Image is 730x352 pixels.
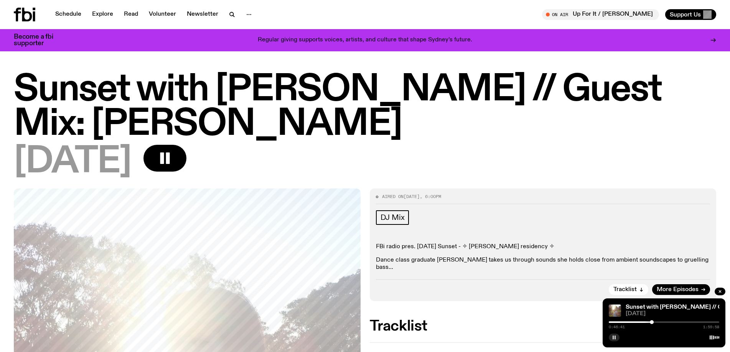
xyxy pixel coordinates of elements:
[626,311,719,317] span: [DATE]
[404,193,420,200] span: [DATE]
[258,37,472,44] p: Regular giving supports voices, artists, and culture that shape Sydney’s future.
[652,284,710,295] a: More Episodes
[376,243,710,250] p: FBi radio pres. [DATE] Sunset - ✧ [PERSON_NAME] residency ✧
[87,9,118,20] a: Explore
[14,73,716,142] h1: Sunset with [PERSON_NAME] // Guest Mix: [PERSON_NAME]
[14,145,131,179] span: [DATE]
[665,9,716,20] button: Support Us
[376,257,710,271] p: Dance class graduate [PERSON_NAME] takes us through sounds she holds close from ambient soundscap...
[670,11,701,18] span: Support Us
[119,9,143,20] a: Read
[381,213,405,222] span: DJ Mix
[376,210,409,225] a: DJ Mix
[382,193,404,200] span: Aired on
[703,325,719,329] span: 1:59:58
[657,287,699,293] span: More Episodes
[14,34,63,47] h3: Become a fbi supporter
[182,9,223,20] a: Newsletter
[370,319,717,333] h2: Tracklist
[542,9,659,20] button: On AirUp For It / [PERSON_NAME]
[609,284,648,295] button: Tracklist
[51,9,86,20] a: Schedule
[609,325,625,329] span: 0:46:41
[613,287,637,293] span: Tracklist
[144,9,181,20] a: Volunteer
[420,193,441,200] span: , 6:00pm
